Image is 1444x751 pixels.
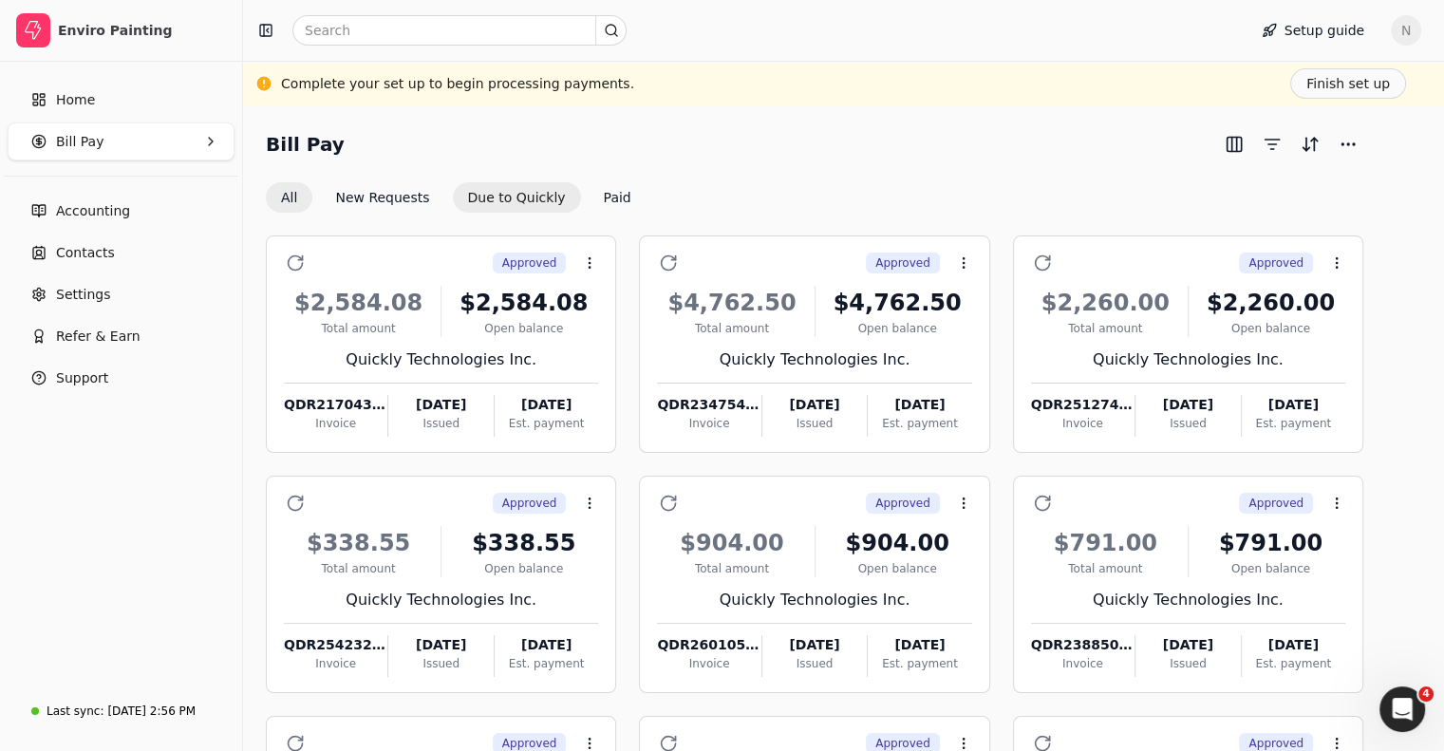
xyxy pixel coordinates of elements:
div: Quickly Technologies Inc. [284,589,598,611]
div: Quickly Technologies Inc. [1031,589,1345,611]
div: Est. payment [868,655,971,672]
div: Total amount [657,320,806,337]
div: $2,260.00 [1196,286,1345,320]
div: Quickly Technologies Inc. [657,348,971,371]
div: Est. payment [495,655,598,672]
div: Quickly Technologies Inc. [657,589,971,611]
span: Approved [502,495,557,512]
button: Refer & Earn [8,317,234,355]
div: Total amount [657,560,806,577]
span: Settings [56,285,110,305]
div: Invoice [657,655,760,672]
span: Home [56,90,95,110]
button: Bill Pay [8,122,234,160]
div: [DATE] [388,395,493,415]
div: Quickly Technologies Inc. [1031,348,1345,371]
div: Invoice [284,415,387,432]
div: QDR260105--004 [657,635,760,655]
div: QDR254232-0136 [284,635,387,655]
div: [DATE] [868,635,971,655]
div: Est. payment [868,415,971,432]
div: Invoice [1031,415,1135,432]
div: Invoice [657,415,760,432]
div: Total amount [284,560,433,577]
button: Sort [1295,129,1325,160]
button: Support [8,359,234,397]
div: [DATE] [1135,635,1240,655]
div: Total amount [1031,560,1180,577]
div: [DATE] [1242,395,1345,415]
div: [DATE] [495,395,598,415]
div: Est. payment [495,415,598,432]
span: Approved [1248,254,1303,272]
span: Support [56,368,108,388]
div: Total amount [1031,320,1180,337]
button: New Requests [320,182,444,213]
span: Approved [1248,495,1303,512]
button: Setup guide [1247,15,1379,46]
div: $2,260.00 [1031,286,1180,320]
iframe: Intercom live chat [1379,686,1425,732]
div: [DATE] [762,395,867,415]
a: Contacts [8,234,234,272]
div: $904.00 [657,526,806,560]
a: Last sync:[DATE] 2:56 PM [8,694,234,728]
div: $2,584.08 [449,286,598,320]
div: Enviro Painting [58,21,226,40]
div: $338.55 [284,526,433,560]
div: $904.00 [823,526,972,560]
span: Approved [875,495,930,512]
div: QDR238850-02-1 [1031,635,1135,655]
button: More [1333,129,1363,160]
div: [DATE] [388,635,493,655]
span: Bill Pay [56,132,103,152]
div: QDR234754-1-1 [657,395,760,415]
div: Quickly Technologies Inc. [284,348,598,371]
div: $2,584.08 [284,286,433,320]
div: [DATE] [495,635,598,655]
div: $791.00 [1031,526,1180,560]
span: Approved [502,254,557,272]
div: [DATE] [868,395,971,415]
div: $4,762.50 [823,286,972,320]
a: Home [8,81,234,119]
input: Search [292,15,627,46]
span: Contacts [56,243,115,263]
div: [DATE] 2:56 PM [107,703,196,720]
div: Issued [1135,415,1240,432]
div: Est. payment [1242,415,1345,432]
div: Issued [388,655,493,672]
a: Accounting [8,192,234,230]
div: Issued [762,415,867,432]
button: N [1391,15,1421,46]
span: Approved [875,254,930,272]
div: Open balance [823,560,972,577]
div: [DATE] [1135,395,1240,415]
div: $338.55 [449,526,598,560]
div: [DATE] [762,635,867,655]
div: Issued [388,415,493,432]
div: QDR217043-86 [284,395,387,415]
div: Open balance [823,320,972,337]
span: Accounting [56,201,130,221]
button: Finish set up [1290,68,1406,99]
div: Open balance [449,320,598,337]
div: Invoice filter options [266,182,647,213]
button: Due to Quickly [453,182,581,213]
a: Settings [8,275,234,313]
button: Paid [589,182,647,213]
div: Est. payment [1242,655,1345,672]
span: Refer & Earn [56,327,141,347]
div: Total amount [284,320,433,337]
div: $4,762.50 [657,286,806,320]
div: Invoice [284,655,387,672]
div: QDR251274-812 [1031,395,1135,415]
div: $791.00 [1196,526,1345,560]
div: Invoice [1031,655,1135,672]
div: Open balance [449,560,598,577]
div: Last sync: [47,703,103,720]
div: [DATE] [1242,635,1345,655]
div: Open balance [1196,320,1345,337]
h2: Bill Pay [266,129,345,160]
